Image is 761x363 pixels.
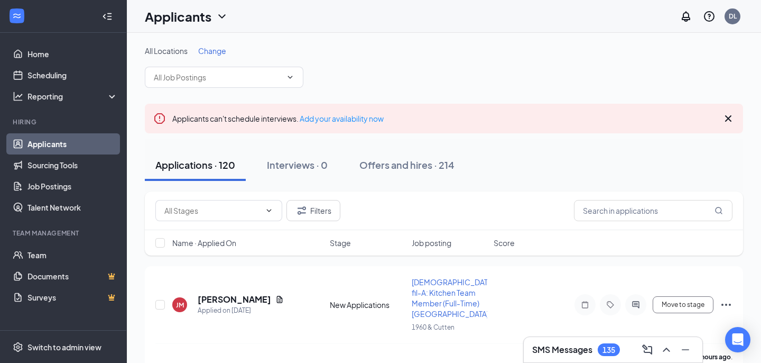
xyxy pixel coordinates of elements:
[300,114,384,123] a: Add your availability now
[720,298,732,311] svg: Ellipses
[679,343,692,356] svg: Minimize
[27,133,118,155] a: Applicants
[172,238,236,248] span: Name · Applied On
[412,238,451,248] span: Job posting
[604,301,617,309] svg: Tag
[12,11,22,21] svg: WorkstreamLogo
[722,112,735,125] svg: Cross
[265,206,273,215] svg: ChevronDown
[27,155,118,176] a: Sourcing Tools
[653,296,713,313] button: Move to stage
[172,114,384,123] span: Applicants can't schedule interviews.
[692,353,731,361] b: 10 hours ago
[359,158,454,171] div: Offers and hires · 214
[198,294,271,305] h5: [PERSON_NAME]
[286,73,294,81] svg: ChevronDown
[27,91,118,102] div: Reporting
[27,176,118,197] a: Job Postings
[602,346,615,355] div: 135
[27,65,118,86] a: Scheduling
[176,301,184,310] div: JM
[725,327,750,352] div: Open Intercom Messenger
[703,10,716,23] svg: QuestionInfo
[216,10,228,23] svg: ChevronDown
[412,277,498,319] span: [DEMOGRAPHIC_DATA]-fil-A: Kitchen Team Member (Full-Time) [GEOGRAPHIC_DATA]
[27,244,118,266] a: Team
[639,341,656,358] button: ComposeMessage
[412,323,454,331] span: 1960 & Cutten
[295,204,308,217] svg: Filter
[658,341,675,358] button: ChevronUp
[154,71,282,83] input: All Job Postings
[164,205,261,216] input: All Stages
[27,342,101,352] div: Switch to admin view
[155,158,235,171] div: Applications · 120
[13,229,116,238] div: Team Management
[629,301,642,309] svg: ActiveChat
[13,117,116,126] div: Hiring
[680,10,692,23] svg: Notifications
[286,200,340,221] button: Filter Filters
[729,12,737,21] div: DL
[145,46,188,56] span: All Locations
[198,46,226,56] span: Change
[579,301,591,309] svg: Note
[267,158,328,171] div: Interviews · 0
[641,343,654,356] svg: ComposeMessage
[532,344,592,356] h3: SMS Messages
[494,238,515,248] span: Score
[27,43,118,65] a: Home
[198,305,284,316] div: Applied on [DATE]
[145,7,211,25] h1: Applicants
[13,91,23,102] svg: Analysis
[677,341,694,358] button: Minimize
[27,287,118,308] a: SurveysCrown
[102,11,113,22] svg: Collapse
[27,266,118,287] a: DocumentsCrown
[574,200,732,221] input: Search in applications
[13,342,23,352] svg: Settings
[660,343,673,356] svg: ChevronUp
[27,197,118,218] a: Talent Network
[714,206,723,215] svg: MagnifyingGlass
[330,300,405,310] div: New Applications
[275,295,284,304] svg: Document
[153,112,166,125] svg: Error
[330,238,351,248] span: Stage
